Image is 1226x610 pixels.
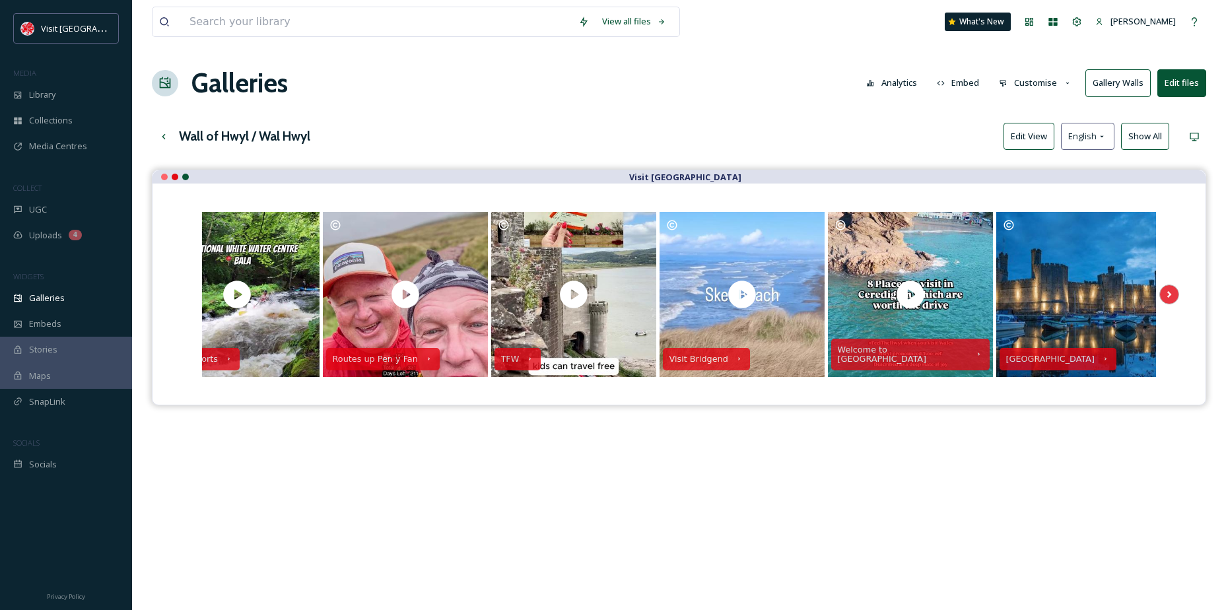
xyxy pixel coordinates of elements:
div: Routes up Pen y Fan [333,355,418,364]
span: Maps [29,370,51,382]
span: SnapLink [29,395,65,408]
a: Privacy Policy [47,588,85,603]
strong: Visit [GEOGRAPHIC_DATA] [629,171,741,183]
span: English [1068,130,1097,143]
a: Water sportsAdrenaline meets adventure at Canolfan Tryweryn – @thenationalwhitewatercentre 💦 📍 lo... [153,210,321,378]
a: TFWEnjoy free kids’ travel and half-price history in Cymru! 🏴󠁧󠁢󠁷󠁬󠁳󠁿🏰 | @transport_wales @cadwcymr... [489,210,658,378]
a: Visit BridgendHeading to the beach this weekend? Take your pick of beautiful sandy beaches in Bri... [658,210,826,378]
span: Library [29,88,55,101]
button: Edit View [1004,123,1054,150]
span: UGC [29,203,47,216]
button: Analytics [860,70,924,96]
div: [GEOGRAPHIC_DATA] [1006,355,1095,364]
span: WIDGETS [13,271,44,281]
a: View all files [596,9,673,34]
a: Analytics [860,70,930,96]
span: COLLECT [13,183,42,193]
img: Visit_Wales_logo.svg.png [21,22,34,35]
a: [PERSON_NAME] [1089,9,1182,34]
button: Edit files [1157,69,1206,96]
button: Customise [992,70,1079,96]
span: Stories [29,343,57,356]
span: Socials [29,458,57,471]
a: Welcome to [GEOGRAPHIC_DATA]Add these "worth the drive" locations to your Ceredigion bucket list ... [826,210,994,378]
a: Routes up Pen y FanLots happening on the ⛰️ this week and a great chance to meet friends and lege... [321,210,489,378]
button: Show All [1121,123,1169,150]
div: Visit Bridgend [669,355,728,364]
div: TFW [501,355,520,364]
span: Visit [GEOGRAPHIC_DATA] [41,22,143,34]
span: Collections [29,114,73,127]
span: Media Centres [29,140,87,152]
span: Privacy Policy [47,592,85,601]
span: Uploads [29,229,62,242]
button: Embed [930,70,986,96]
a: Galleries [191,63,288,103]
span: MEDIA [13,68,36,78]
span: Galleries [29,292,65,304]
a: [GEOGRAPHIC_DATA] [994,210,1163,378]
button: Gallery Walls [1085,69,1151,96]
div: 4 [69,230,82,240]
input: Search your library [183,7,572,36]
a: What's New [945,13,1011,31]
div: Welcome to [GEOGRAPHIC_DATA] [838,345,968,364]
span: Embeds [29,318,61,330]
span: [PERSON_NAME] [1110,15,1176,27]
h3: Wall of Hwyl / Wal Hwyl [179,127,310,146]
span: SOCIALS [13,438,40,448]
